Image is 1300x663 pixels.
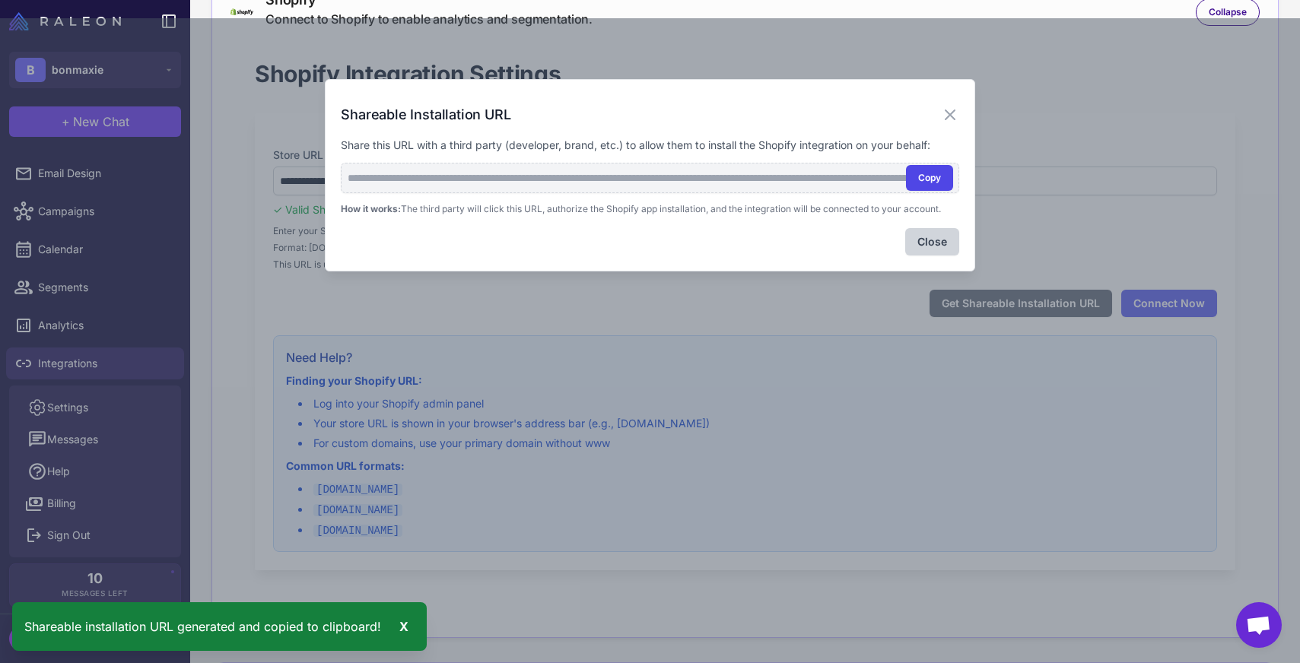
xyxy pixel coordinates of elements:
[9,12,121,30] img: Raleon Logo
[265,10,593,28] div: Connect to Shopify to enable analytics and segmentation.
[393,614,415,639] div: X
[341,203,401,214] strong: How it works:
[230,8,253,15] img: shopify-logo-primary-logo-456baa801ee66a0a435671082365958316831c9960c480451dd0330bcdae304f.svg
[341,137,959,154] p: Share this URL with a third party (developer, brand, etc.) to allow them to install the Shopify i...
[905,228,959,255] button: Close
[341,104,510,125] h3: Shareable Installation URL
[906,165,953,191] button: Copy
[12,602,427,651] div: Shareable installation URL generated and copied to clipboard!
[341,202,959,216] p: The third party will click this URL, authorize the Shopify app installation, and the integration ...
[1236,602,1282,648] a: Open chat
[1209,5,1247,19] span: Collapse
